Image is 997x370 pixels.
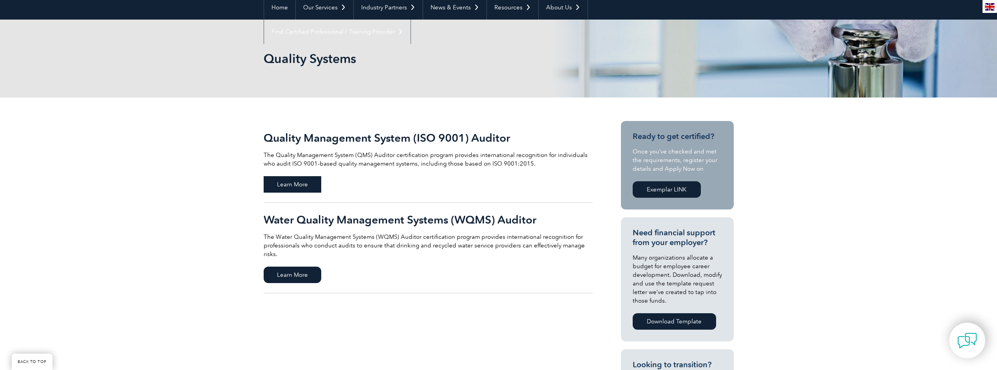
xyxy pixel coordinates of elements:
a: Download Template [633,313,716,330]
h3: Ready to get certified? [633,132,722,141]
a: Exemplar LINK [633,181,701,198]
h2: Water Quality Management Systems (WQMS) Auditor [264,213,593,226]
p: Once you’ve checked and met the requirements, register your details and Apply Now on [633,147,722,173]
a: BACK TO TOP [12,354,52,370]
img: contact-chat.png [957,331,977,350]
h1: Quality Systems [264,51,565,66]
a: Find Certified Professional / Training Provider [264,20,411,44]
p: The Water Quality Management Systems (WQMS) Auditor certification program provides international ... [264,233,593,258]
h2: Quality Management System (ISO 9001) Auditor [264,132,593,144]
img: en [985,3,995,11]
a: Water Quality Management Systems (WQMS) Auditor The Water Quality Management Systems (WQMS) Audit... [264,203,593,293]
a: Quality Management System (ISO 9001) Auditor The Quality Management System (QMS) Auditor certific... [264,121,593,203]
h3: Need financial support from your employer? [633,228,722,247]
span: Learn More [264,176,321,193]
p: The Quality Management System (QMS) Auditor certification program provides international recognit... [264,151,593,168]
p: Many organizations allocate a budget for employee career development. Download, modify and use th... [633,253,722,305]
span: Learn More [264,267,321,283]
h3: Looking to transition? [633,360,722,370]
